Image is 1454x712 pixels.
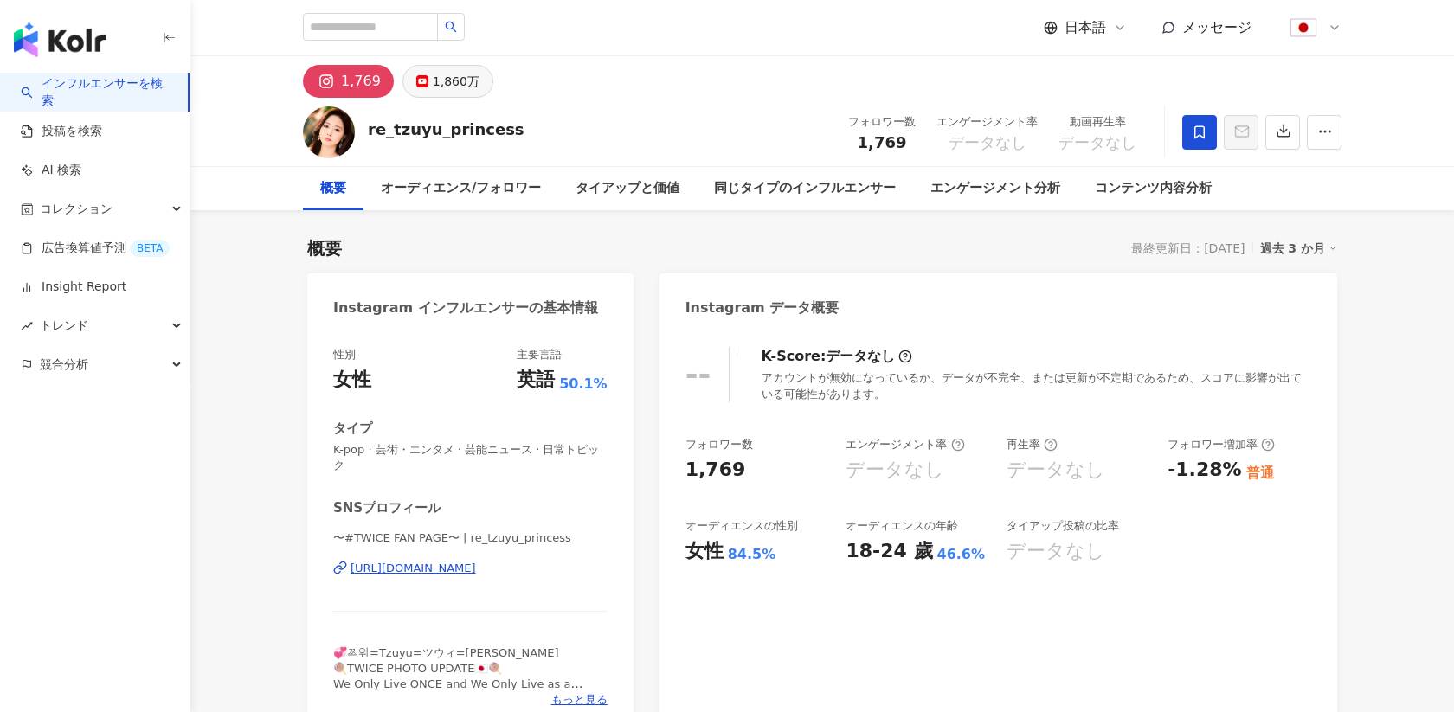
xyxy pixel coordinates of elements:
span: 日本語 [1065,18,1106,37]
div: SNSプロフィール [333,499,441,517]
span: データなし [1058,134,1136,151]
div: 84.5% [728,545,776,564]
span: データなし [949,134,1026,151]
div: 46.6% [937,545,986,564]
img: flag-Japan-800x800.png [1287,11,1320,44]
span: メッセージ [1182,19,1251,35]
div: タイプ [333,420,372,438]
div: 1,769 [685,457,746,484]
div: 再生率 [1007,437,1058,452]
div: 過去 3 か月 [1260,237,1338,260]
a: searchインフルエンサーを検索 [21,75,174,109]
button: 1,860万 [402,65,493,98]
div: [URL][DOMAIN_NAME] [351,561,476,576]
span: K-pop · 芸術・エンタメ · 芸能ニュース · 日常トピック [333,442,608,473]
div: アカウントが無効になっているか、データが不完全、または更新が不定期であるため、スコアに影響が出ている可能性があります。 [762,370,1311,401]
div: フォロワー数 [848,113,916,131]
button: 1,769 [303,65,394,98]
img: logo [14,22,106,57]
a: 投稿を検索 [21,123,102,140]
span: コレクション [40,189,113,228]
div: 最終更新日：[DATE] [1131,241,1245,255]
div: データなし [826,347,895,366]
div: オーディエンスの年齢 [846,518,958,534]
a: Insight Report [21,279,126,296]
div: 概要 [320,178,346,199]
div: エンゲージメント分析 [930,178,1060,199]
div: 概要 [307,236,342,260]
div: エンゲージメント率 [846,437,964,452]
div: オーディエンスの性別 [685,518,798,534]
a: 広告換算値予測BETA [21,240,170,257]
div: 女性 [333,367,371,394]
div: フォロワー数 [685,437,753,452]
span: search [445,21,457,33]
div: タイアップと価値 [576,178,679,199]
div: コンテンツ内容分析 [1095,178,1212,199]
div: -- [685,356,711,392]
div: re_tzuyu_princess [368,119,524,140]
div: 女性 [685,538,724,565]
div: データなし [846,457,944,484]
span: トレンド [40,306,88,345]
a: AI 検索 [21,162,81,179]
div: データなし [1007,457,1105,484]
div: Instagram データ概要 [685,298,840,318]
div: -1.28% [1168,457,1241,484]
div: Instagram インフルエンサーの基本情報 [333,298,598,318]
span: もっと見る [551,692,608,708]
span: 50.1% [559,375,608,394]
a: [URL][DOMAIN_NAME] [333,561,608,576]
div: 性別 [333,347,356,362]
div: エンゲージメント率 [936,113,1038,131]
div: 同じタイプのインフルエンサー [714,178,896,199]
div: フォロワー増加率 [1168,437,1275,452]
div: K-Score : [762,347,913,366]
div: タイアップ投稿の比率 [1007,518,1119,534]
span: 1,769 [858,133,907,151]
div: 1,860万 [433,69,479,93]
div: 動画再生率 [1058,113,1136,131]
span: rise [21,320,33,332]
div: オーディエンス/フォロワー [381,178,541,199]
div: 主要言語 [517,347,562,362]
div: 1,769 [341,69,381,93]
div: データなし [1007,538,1105,565]
div: 英語 [517,367,555,394]
img: KOL Avatar [303,106,355,158]
div: 普通 [1246,464,1274,483]
span: 〜#TWICE FAN PAGE〜 | re_tzuyu_princess [333,530,608,546]
span: 競合分析 [40,345,88,384]
div: 18-24 歲 [846,538,932,565]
